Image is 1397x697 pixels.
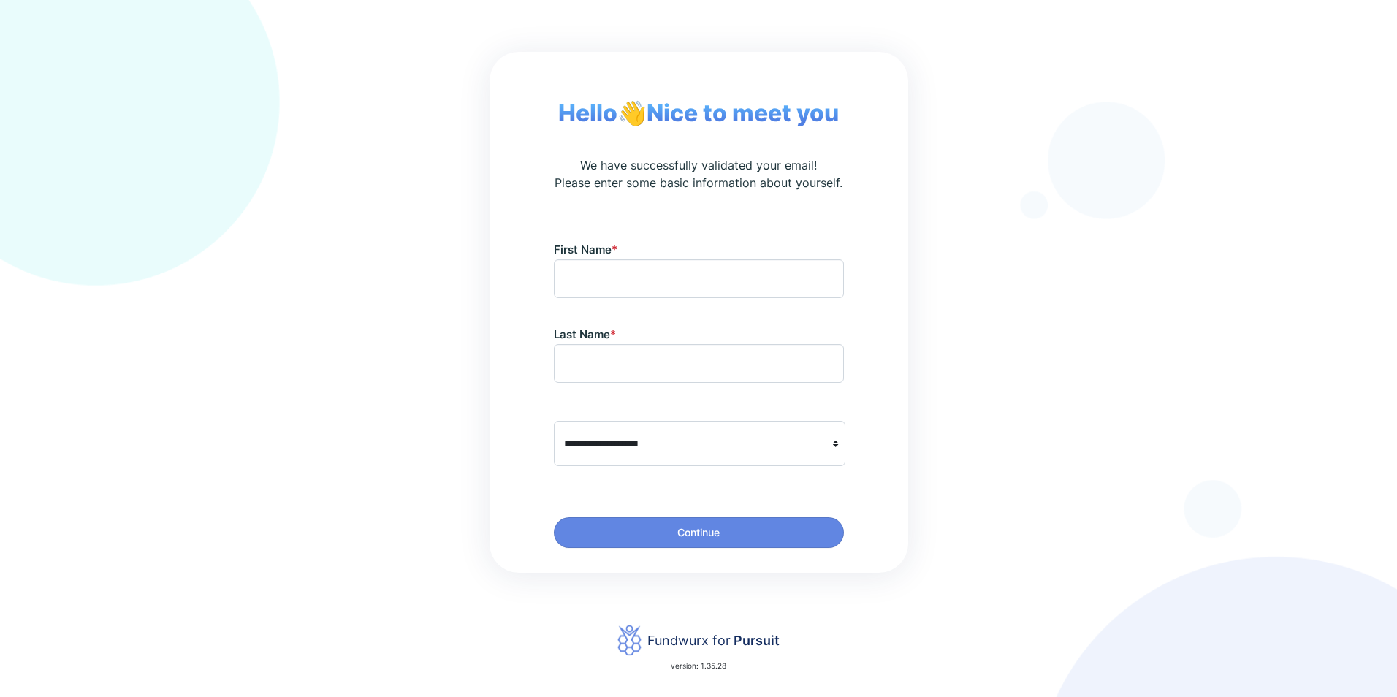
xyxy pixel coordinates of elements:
[731,633,780,648] span: Pursuit
[554,327,616,341] label: Last Name
[554,517,844,548] button: Continue
[554,243,617,256] label: First Name
[677,525,720,540] span: Continue
[617,99,647,127] span: 👋
[647,631,780,651] div: Fundwurx for
[671,660,726,671] p: version: 1.35.28
[558,99,839,127] span: Hello Nice to meet you
[555,156,842,191] span: We have successfully validated your email! Please enter some basic information about yourself.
